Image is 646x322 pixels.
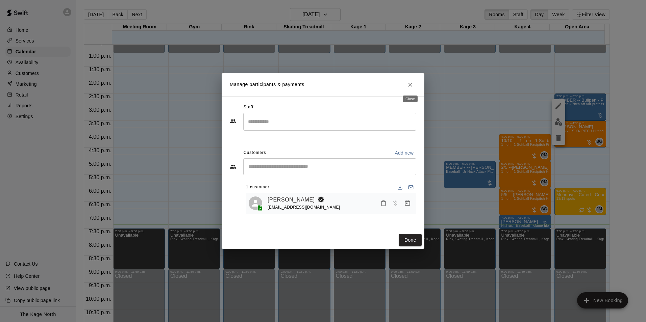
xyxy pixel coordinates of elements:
button: Add new [392,147,416,158]
span: Staff [244,102,253,113]
button: Manage bookings & payment [401,197,414,209]
span: 1 customer [246,182,269,193]
p: Manage participants & payments [230,81,304,88]
div: Search staff [243,113,416,131]
a: [PERSON_NAME] [268,195,315,204]
button: Done [399,234,422,246]
svg: Customers [230,163,237,170]
button: Email participants [405,182,416,193]
button: Mark attendance [378,197,389,209]
div: Liam Maw [249,196,262,210]
div: Start typing to search customers... [243,158,416,175]
svg: Booking Owner [318,196,324,203]
button: Close [404,79,416,91]
span: [EMAIL_ADDRESS][DOMAIN_NAME] [268,205,340,210]
button: Download list [395,182,405,193]
p: Add new [395,150,414,156]
svg: Staff [230,118,237,125]
span: Customers [244,147,266,158]
div: Close [403,96,418,102]
span: Has not paid [389,200,401,206]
